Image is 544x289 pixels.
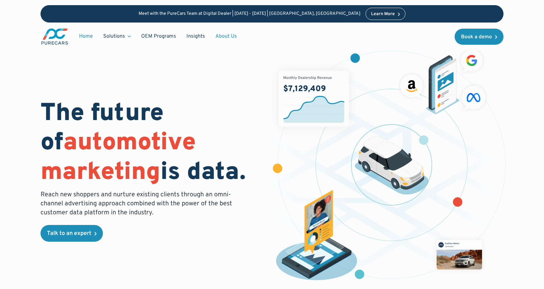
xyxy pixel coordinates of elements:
a: Book a demo [455,29,503,45]
div: Solutions [98,30,136,42]
div: Learn More [371,12,395,16]
a: Talk to an expert [41,225,103,242]
div: Talk to an expert [47,231,91,237]
img: illustration of a vehicle [355,136,429,195]
p: Meet with the PureCars Team at Digital Dealer | [DATE] - [DATE] | [GEOGRAPHIC_DATA], [GEOGRAPHIC_... [139,11,360,17]
img: chart showing monthly dealership revenue of $7m [279,71,349,127]
div: Solutions [103,33,125,40]
img: purecars logo [41,28,69,45]
div: Book a demo [461,34,492,40]
h1: The future of is data. [41,99,264,188]
a: About Us [210,30,242,42]
p: Reach new shoppers and nurture existing clients through an omni-channel advertising approach comb... [41,190,236,217]
a: OEM Programs [136,30,181,42]
a: main [41,28,69,45]
img: mockup of facebook post [431,233,488,275]
a: Learn More [366,8,405,20]
img: persona of a buyer [270,190,363,283]
span: automotive marketing [41,128,196,188]
a: Home [74,30,98,42]
img: ads on social media and advertising partners [397,46,489,114]
a: Insights [181,30,210,42]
